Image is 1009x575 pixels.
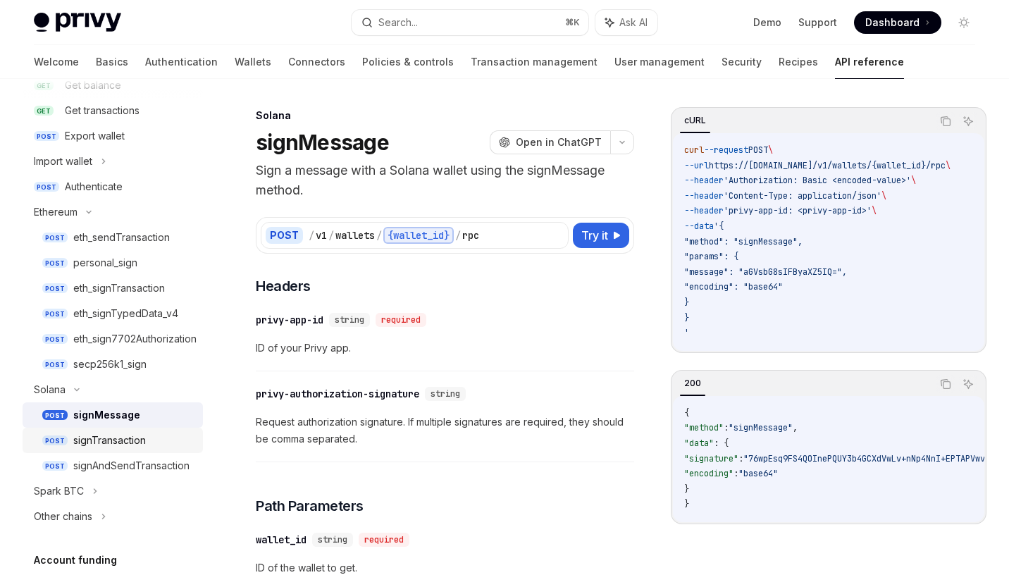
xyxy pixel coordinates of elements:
span: : { [714,438,729,449]
div: Authenticate [65,178,123,195]
span: --url [684,160,709,171]
span: "base64" [738,468,778,479]
div: Export wallet [65,128,125,144]
span: Try it [581,227,608,244]
span: Open in ChatGPT [516,135,602,149]
a: Dashboard [854,11,941,34]
span: POST [42,309,68,319]
div: Get transactions [65,102,140,119]
img: light logo [34,13,121,32]
span: : [733,468,738,479]
span: POST [42,334,68,345]
span: string [318,534,347,545]
button: Ask AI [959,112,977,130]
button: Try it [573,223,629,248]
span: 'privy-app-id: <privy-app-id>' [724,205,872,216]
div: required [359,533,409,547]
div: Ethereum [34,204,78,221]
a: POSTsignAndSendTransaction [23,453,203,478]
div: Solana [34,381,66,398]
span: POST [42,410,68,421]
div: eth_sign7702Authorization [73,330,197,347]
a: POSTsignTransaction [23,428,203,453]
span: : [724,422,729,433]
button: Ask AI [959,375,977,393]
a: POSTeth_sendTransaction [23,225,203,250]
div: / [376,228,382,242]
a: Support [798,16,837,30]
a: Authentication [145,45,218,79]
span: } [684,483,689,495]
a: Demo [753,16,781,30]
span: ⌘ K [565,17,580,28]
span: --header [684,175,724,186]
span: POST [42,258,68,268]
span: https://[DOMAIN_NAME]/v1/wallets/{wallet_id}/rpc [709,160,946,171]
span: , [793,422,798,433]
a: Security [722,45,762,79]
div: / [455,228,461,242]
span: { [684,407,689,419]
span: string [431,388,460,400]
span: POST [42,283,68,294]
div: wallet_id [256,533,307,547]
span: POST [34,131,59,142]
button: Ask AI [595,10,657,35]
button: Open in ChatGPT [490,130,610,154]
span: "message": "aGVsbG8sIFByaXZ5IQ=", [684,266,847,278]
div: rpc [462,228,479,242]
a: User management [614,45,705,79]
span: Request authorization signature. If multiple signatures are required, they should be comma separa... [256,414,634,447]
a: POSTeth_signTypedData_v4 [23,301,203,326]
a: POSTAuthenticate [23,174,203,199]
span: POST [34,182,59,192]
span: "data" [684,438,714,449]
a: Transaction management [471,45,598,79]
span: "method": "signMessage", [684,236,803,247]
span: : [738,453,743,464]
div: required [376,313,426,327]
div: cURL [680,112,710,129]
div: v1 [316,228,327,242]
span: string [335,314,364,326]
h1: signMessage [256,130,389,155]
div: privy-authorization-signature [256,387,419,401]
div: signTransaction [73,432,146,449]
span: \ [911,175,916,186]
a: Welcome [34,45,79,79]
p: Sign a message with a Solana wallet using the signMessage method. [256,161,634,200]
a: Basics [96,45,128,79]
div: Import wallet [34,153,92,170]
div: {wallet_id} [383,227,454,244]
span: "method" [684,422,724,433]
span: 'Authorization: Basic <encoded-value>' [724,175,911,186]
div: eth_sendTransaction [73,229,170,246]
span: } [684,297,689,308]
span: ' [684,327,689,338]
a: API reference [835,45,904,79]
a: POSTeth_sign7702Authorization [23,326,203,352]
button: Copy the contents from the code block [936,375,955,393]
span: --data [684,221,714,232]
div: secp256k1_sign [73,356,147,373]
div: Solana [256,109,634,123]
div: privy-app-id [256,313,323,327]
span: '{ [714,221,724,232]
span: POST [748,144,768,156]
span: POST [42,359,68,370]
span: "signMessage" [729,422,793,433]
span: \ [768,144,773,156]
a: POSTExport wallet [23,123,203,149]
div: Search... [378,14,418,31]
a: POSTpersonal_sign [23,250,203,276]
span: ID of your Privy app. [256,340,634,357]
div: wallets [335,228,375,242]
a: GETGet transactions [23,98,203,123]
span: curl [684,144,704,156]
button: Search...⌘K [352,10,589,35]
div: POST [266,227,303,244]
span: --request [704,144,748,156]
div: 200 [680,375,705,392]
span: POST [42,233,68,243]
div: personal_sign [73,254,137,271]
